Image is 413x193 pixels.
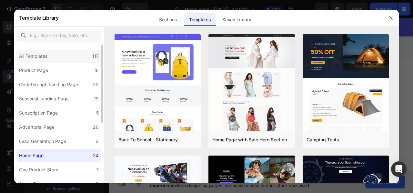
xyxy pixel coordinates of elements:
[93,152,99,159] div: 24
[96,137,99,145] div: 2
[118,136,178,144] div: Back To School - Stationery
[212,136,287,144] div: Home Page with Sale Hero Section
[19,9,59,26] h2: Template Library
[19,81,78,88] div: Click-through Landing Page
[316,13,327,21] p: Mins
[340,13,352,21] p: Secs
[94,66,99,74] div: 16
[96,180,99,188] div: 3
[10,128,24,136] pre: - 14%
[5,95,382,105] p: Our best sellers this season
[391,161,407,177] div: Open Intercom Messenger
[92,52,99,60] div: 117
[154,13,182,26] div: Sections
[85,8,156,18] p: SALE UP TO 50% OFF
[19,123,55,131] div: Advertorial Page
[19,52,47,60] div: All Templates
[316,5,327,12] div: 44
[94,95,99,103] div: 19
[5,8,32,18] p: COMBO
[93,123,99,131] div: 20
[19,180,44,188] div: About Page
[19,137,66,145] div: Lead Generation Page
[307,136,339,144] div: Camping Tents
[19,95,69,103] div: Seasonal Landing Page
[93,81,99,88] div: 22
[19,109,58,117] div: Subscription Page
[340,5,352,12] div: 30
[35,8,81,18] p: Back to School
[19,66,48,74] div: Product Page
[107,128,120,136] pre: - 14%
[160,8,207,18] p: - Don’t miss out
[265,13,277,21] p: Days
[19,166,58,174] div: One Product Store
[289,5,303,12] div: 17
[265,5,277,12] div: 00
[184,13,216,26] div: Templates
[5,77,382,92] p: Best Seller
[217,13,256,26] div: Saved Library
[19,152,44,159] div: Home Page
[16,29,101,42] input: E.g.: Black Friday, Sale, etc.
[289,13,303,21] p: Hours
[96,109,99,117] div: 5
[96,166,99,174] div: 7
